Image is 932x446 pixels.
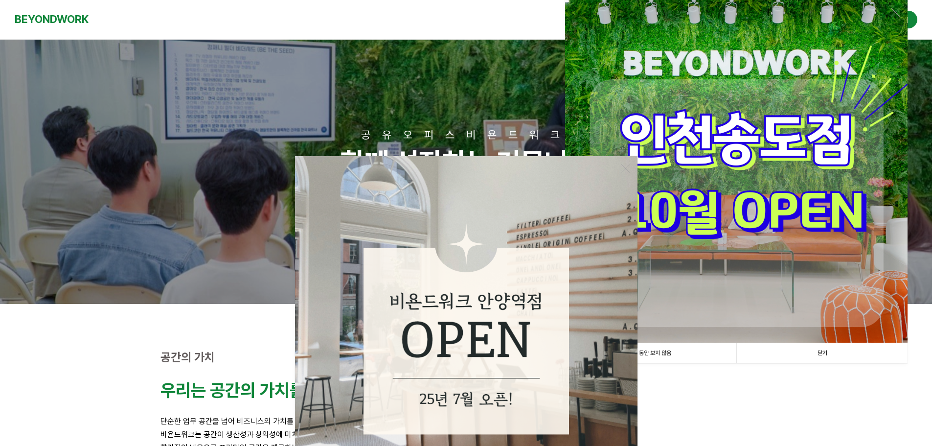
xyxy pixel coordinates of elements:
[160,350,215,364] strong: 공간의 가치
[160,428,772,441] p: 비욘드워크는 공간이 생산성과 창의성에 미치는 영향을 잘 알고 있습니다.
[15,10,89,28] a: BEYONDWORK
[160,415,772,428] p: 단순한 업무 공간을 넘어 비즈니스의 가치를 높이는 영감의 공간을 만듭니다.
[565,343,736,363] a: 1일 동안 보지 않음
[160,380,374,401] strong: 우리는 공간의 가치를 높입니다.
[736,343,908,363] a: 닫기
